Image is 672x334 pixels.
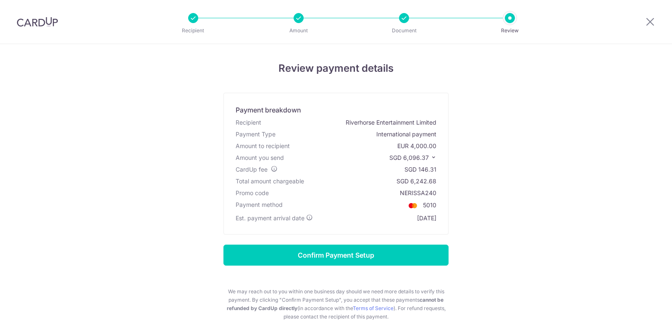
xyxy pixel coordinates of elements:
span: SGD 6,096.37 [389,154,429,161]
span: 5010 [423,201,436,209]
div: Est. payment arrival date [236,214,313,222]
p: Review [479,26,541,35]
p: Recipient [162,26,224,35]
h4: Review payment details [90,61,582,76]
a: Terms of Service [353,305,394,311]
div: NERISSA240 [400,189,436,197]
img: CardUp [17,17,58,27]
div: SGD 6,242.68 [396,177,436,185]
div: Promo code [236,189,269,197]
div: SGD 146.31 [404,165,436,174]
div: Riverhorse Entertainment Limited [346,118,436,127]
span: translation missing: en.account_steps.new_confirm_form.xb_payment.header.payment_type [236,130,276,138]
span: CardUp fee [236,166,268,173]
input: Confirm Payment Setup [223,245,449,266]
div: Amount to recipient [236,142,290,150]
p: SGD 6,096.37 [389,154,436,162]
div: [DATE] [417,214,436,222]
div: EUR 4,000.00 [397,142,436,150]
span: Total amount chargeable [236,177,304,185]
p: Document [373,26,435,35]
div: Payment method [236,201,283,211]
div: Payment breakdown [236,105,301,115]
p: We may reach out to you within one business day should we need more details to verify this paymen... [223,287,449,321]
div: Amount you send [236,154,284,162]
div: International payment [376,130,436,138]
div: Recipient [236,118,261,127]
img: <span class="translation_missing" title="translation missing: en.account_steps.new_confirm_form.b... [404,201,421,211]
iframe: Opens a widget where you can find more information [618,309,664,330]
p: Amount [268,26,330,35]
